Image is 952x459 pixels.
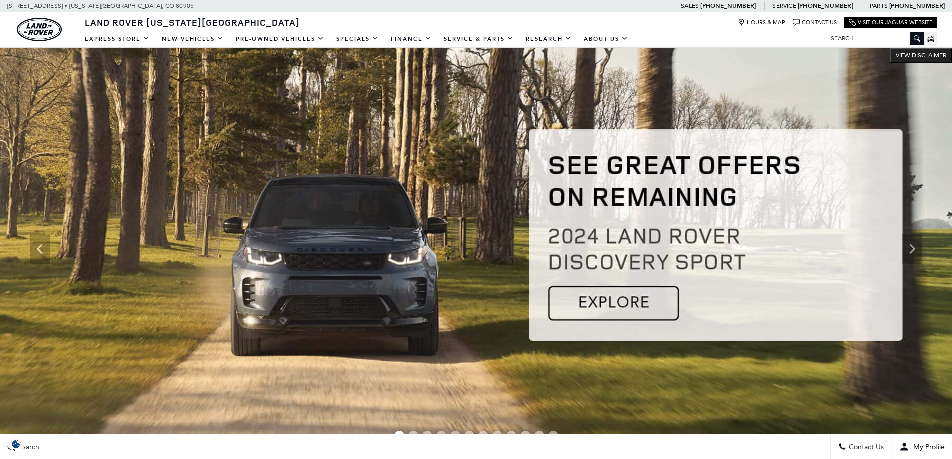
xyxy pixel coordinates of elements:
[17,18,62,41] a: land-rover
[846,443,884,451] span: Contact Us
[79,30,634,48] nav: Main Navigation
[772,2,796,9] span: Service
[394,431,404,441] span: Go to slide 1
[793,19,837,26] a: Contact Us
[890,48,952,63] button: VIEW DISCLAIMER
[464,431,474,441] span: Go to slide 6
[849,19,933,26] a: Visit Our Jaguar Website
[85,16,300,28] span: Land Rover [US_STATE][GEOGRAPHIC_DATA]
[5,439,28,449] section: Click to Open Cookie Consent Modal
[896,51,946,59] span: VIEW DISCLAIMER
[548,431,558,441] span: Go to slide 12
[578,30,634,48] a: About Us
[422,431,432,441] span: Go to slide 3
[889,2,945,10] a: [PHONE_NUMBER]
[156,30,230,48] a: New Vehicles
[909,443,945,451] span: My Profile
[798,2,853,10] a: [PHONE_NUMBER]
[450,431,460,441] span: Go to slide 5
[892,434,952,459] button: Open user profile menu
[681,2,699,9] span: Sales
[436,431,446,441] span: Go to slide 4
[5,439,28,449] img: Opt-Out Icon
[17,18,62,41] img: Land Rover
[700,2,756,10] a: [PHONE_NUMBER]
[408,431,418,441] span: Go to slide 2
[438,30,520,48] a: Service & Parts
[30,234,50,264] div: Previous
[738,19,785,26] a: Hours & Map
[506,431,516,441] span: Go to slide 9
[230,30,330,48] a: Pre-Owned Vehicles
[823,32,923,44] input: Search
[520,431,530,441] span: Go to slide 10
[330,30,385,48] a: Specials
[79,16,306,28] a: Land Rover [US_STATE][GEOGRAPHIC_DATA]
[870,2,888,9] span: Parts
[520,30,578,48] a: Research
[478,431,488,441] span: Go to slide 7
[902,234,922,264] div: Next
[7,2,194,9] a: [STREET_ADDRESS] • [US_STATE][GEOGRAPHIC_DATA], CO 80905
[79,30,156,48] a: EXPRESS STORE
[534,431,544,441] span: Go to slide 11
[492,431,502,441] span: Go to slide 8
[385,30,438,48] a: Finance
